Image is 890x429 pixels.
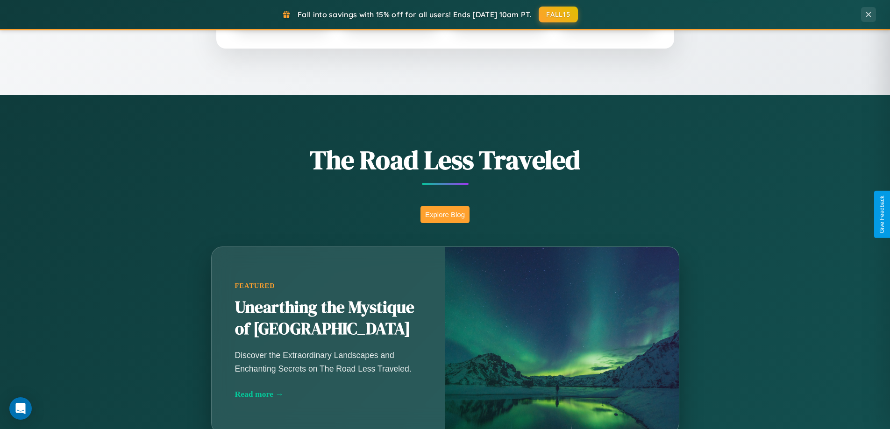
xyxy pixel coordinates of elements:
button: FALL15 [539,7,578,22]
div: Open Intercom Messenger [9,397,32,420]
div: Read more → [235,389,422,399]
p: Discover the Extraordinary Landscapes and Enchanting Secrets on The Road Less Traveled. [235,349,422,375]
h1: The Road Less Traveled [165,142,726,178]
h2: Unearthing the Mystique of [GEOGRAPHIC_DATA] [235,297,422,340]
button: Explore Blog [420,206,470,223]
div: Give Feedback [879,196,885,233]
span: Fall into savings with 15% off for all users! Ends [DATE] 10am PT. [298,10,532,19]
div: Featured [235,282,422,290]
